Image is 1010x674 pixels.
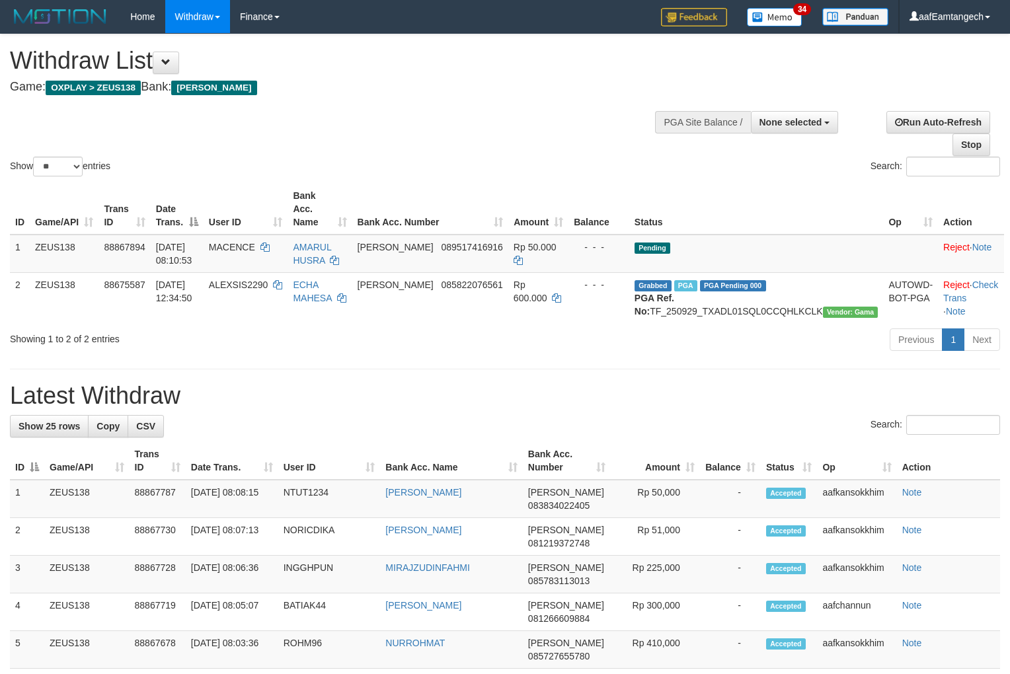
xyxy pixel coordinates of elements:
[104,242,145,252] span: 88867894
[514,280,547,303] span: Rp 600.000
[151,184,204,235] th: Date Trans.: activate to sort column descending
[528,562,604,573] span: [PERSON_NAME]
[902,487,922,498] a: Note
[156,280,192,303] span: [DATE] 12:34:50
[33,157,83,176] select: Showentries
[209,242,255,252] span: MACENCE
[385,487,461,498] a: [PERSON_NAME]
[441,242,502,252] span: Copy 089517416916 to clipboard
[747,8,802,26] img: Button%20Memo.svg
[902,638,922,648] a: Note
[130,556,186,593] td: 88867728
[186,442,278,480] th: Date Trans.: activate to sort column ascending
[30,235,98,273] td: ZEUS138
[278,631,381,669] td: ROHM96
[10,442,44,480] th: ID: activate to sort column descending
[30,184,98,235] th: Game/API: activate to sort column ascending
[972,242,992,252] a: Note
[128,415,164,437] a: CSV
[817,518,896,556] td: aafkansokkhim
[766,525,806,537] span: Accepted
[528,576,590,586] span: Copy 085783113013 to clipboard
[385,562,470,573] a: MIRAJZUDINFAHMI
[902,562,922,573] a: Note
[871,157,1000,176] label: Search:
[171,81,256,95] span: [PERSON_NAME]
[130,518,186,556] td: 88867730
[19,421,80,431] span: Show 25 rows
[186,556,278,593] td: [DATE] 08:06:36
[661,8,727,26] img: Feedback.jpg
[136,421,155,431] span: CSV
[528,500,590,511] span: Copy 083834022405 to clipboard
[130,593,186,631] td: 88867719
[902,525,922,535] a: Note
[10,272,30,323] td: 2
[10,184,30,235] th: ID
[611,631,700,669] td: Rp 410,000
[759,117,822,128] span: None selected
[10,593,44,631] td: 4
[508,184,568,235] th: Amount: activate to sort column ascending
[10,327,411,346] div: Showing 1 to 2 of 2 entries
[700,631,761,669] td: -
[897,442,1000,480] th: Action
[278,518,381,556] td: NORICDIKA
[629,272,884,323] td: TF_250929_TXADL01SQL0CCQHLKCLK
[46,81,141,95] span: OXPLAY > ZEUS138
[156,242,192,266] span: [DATE] 08:10:53
[10,235,30,273] td: 1
[611,442,700,480] th: Amount: activate to sort column ascending
[44,556,130,593] td: ZEUS138
[793,3,811,15] span: 34
[700,556,761,593] td: -
[766,488,806,499] span: Accepted
[30,272,98,323] td: ZEUS138
[943,280,970,290] a: Reject
[209,280,268,290] span: ALEXSIS2290
[278,480,381,518] td: NTUT1234
[385,600,461,611] a: [PERSON_NAME]
[906,157,1000,176] input: Search:
[288,184,352,235] th: Bank Acc. Name: activate to sort column ascending
[883,184,938,235] th: Op: activate to sort column ascending
[943,280,998,303] a: Check Trans
[942,328,964,351] a: 1
[568,184,629,235] th: Balance
[890,328,943,351] a: Previous
[44,631,130,669] td: ZEUS138
[98,184,150,235] th: Trans ID: activate to sort column ascending
[817,556,896,593] td: aafkansokkhim
[629,184,884,235] th: Status
[817,631,896,669] td: aafkansokkhim
[611,556,700,593] td: Rp 225,000
[10,415,89,437] a: Show 25 rows
[186,631,278,669] td: [DATE] 08:03:36
[380,442,523,480] th: Bank Acc. Name: activate to sort column ascending
[10,631,44,669] td: 5
[817,480,896,518] td: aafkansokkhim
[44,593,130,631] td: ZEUS138
[130,480,186,518] td: 88867787
[278,442,381,480] th: User ID: activate to sort column ascending
[10,480,44,518] td: 1
[528,613,590,624] span: Copy 081266609884 to clipboard
[204,184,288,235] th: User ID: activate to sort column ascending
[10,383,1000,409] h1: Latest Withdraw
[44,518,130,556] td: ZEUS138
[635,243,670,254] span: Pending
[528,638,604,648] span: [PERSON_NAME]
[766,563,806,574] span: Accepted
[186,593,278,631] td: [DATE] 08:05:07
[700,518,761,556] td: -
[902,600,922,611] a: Note
[611,518,700,556] td: Rp 51,000
[10,157,110,176] label: Show entries
[88,415,128,437] a: Copy
[10,556,44,593] td: 3
[766,601,806,612] span: Accepted
[528,525,604,535] span: [PERSON_NAME]
[700,280,766,291] span: PGA Pending
[523,442,611,480] th: Bank Acc. Number: activate to sort column ascending
[358,280,434,290] span: [PERSON_NAME]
